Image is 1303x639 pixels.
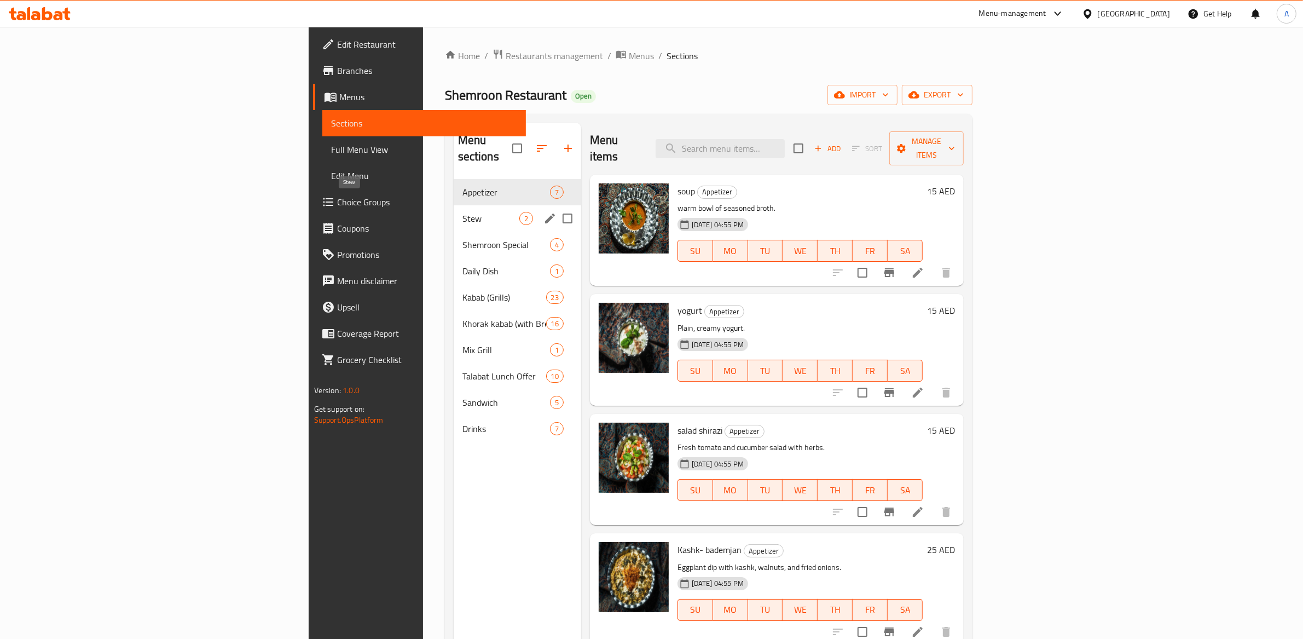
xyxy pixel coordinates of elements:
[445,83,566,107] span: Shemroon Restaurant
[822,363,848,379] span: TH
[836,88,889,102] span: import
[337,327,518,340] span: Coverage Report
[911,625,924,638] a: Edit menu item
[933,260,959,286] button: delete
[927,423,955,438] h6: 15 AED
[506,137,529,160] span: Select all sections
[454,232,581,258] div: Shemroon Special4
[744,545,783,557] span: Appetizer
[677,321,923,335] p: Plain, creamy yogurt.
[337,353,518,366] span: Grocery Checklist
[667,49,698,62] span: Sections
[313,31,526,57] a: Edit Restaurant
[454,416,581,442] div: Drinks7
[818,240,853,262] button: TH
[454,389,581,416] div: Sandwich5
[713,360,748,382] button: MO
[902,85,972,105] button: export
[331,117,518,130] span: Sections
[599,423,669,493] img: salad shirazi
[337,195,518,209] span: Choice Groups
[506,49,603,62] span: Restaurants management
[519,212,533,225] div: items
[462,264,550,278] div: Daily Dish
[783,479,818,501] button: WE
[454,258,581,284] div: Daily Dish1
[454,205,581,232] div: Stew2edit
[752,482,779,498] span: TU
[677,479,713,501] button: SU
[704,305,744,318] div: Appetizer
[677,561,923,574] p: Eggplant dip with kashk, walnuts, and fried onions.
[787,482,813,498] span: WE
[547,319,563,329] span: 16
[551,187,563,198] span: 7
[343,383,360,398] span: 1.0.0
[911,505,924,519] a: Edit menu item
[713,479,748,501] button: MO
[677,302,702,319] span: yogurt
[783,360,818,382] button: WE
[677,202,923,215] p: warm bowl of seasoned broth.
[851,500,874,523] span: Select to update
[599,542,669,612] img: Kashk- bademjan
[454,337,581,363] div: Mix Grill1
[462,396,550,409] div: Sandwich
[787,137,810,160] span: Select section
[313,189,526,215] a: Choice Groups
[818,599,853,621] button: TH
[313,241,526,268] a: Promotions
[927,542,955,557] h6: 25 AED
[810,140,845,157] span: Add item
[571,91,596,101] span: Open
[462,317,546,330] span: Khorak kabab (with Bread)
[546,291,564,304] div: items
[725,425,765,438] div: Appetizer
[550,186,564,199] div: items
[454,179,581,205] div: Appetizer7
[853,360,888,382] button: FR
[717,602,744,618] span: MO
[725,425,764,437] span: Appetizer
[892,602,918,618] span: SA
[550,264,564,278] div: items
[331,169,518,182] span: Edit Menu
[857,363,883,379] span: FR
[337,38,518,51] span: Edit Restaurant
[717,363,744,379] span: MO
[748,240,783,262] button: TU
[677,183,695,199] span: soup
[454,284,581,310] div: Kabab (Grills)23
[547,371,563,382] span: 10
[677,599,713,621] button: SU
[462,370,546,383] span: Talabat Lunch Offer
[454,363,581,389] div: Talabat Lunch Offer10
[551,345,563,355] span: 1
[717,482,744,498] span: MO
[827,85,897,105] button: import
[493,49,603,63] a: Restaurants management
[752,243,779,259] span: TU
[322,163,526,189] a: Edit Menu
[933,379,959,406] button: delete
[911,88,964,102] span: export
[682,243,709,259] span: SU
[888,479,923,501] button: SA
[677,240,713,262] button: SU
[705,306,744,318] span: Appetizer
[339,90,518,103] span: Menus
[551,398,563,408] span: 5
[853,479,888,501] button: FR
[313,294,526,320] a: Upsell
[550,238,564,251] div: items
[616,49,654,63] a: Menus
[337,301,518,314] span: Upsell
[462,422,550,435] div: Drinks
[682,602,709,618] span: SU
[555,135,581,162] button: Add section
[682,482,709,498] span: SU
[818,479,853,501] button: TH
[529,135,555,162] span: Sort sections
[822,243,848,259] span: TH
